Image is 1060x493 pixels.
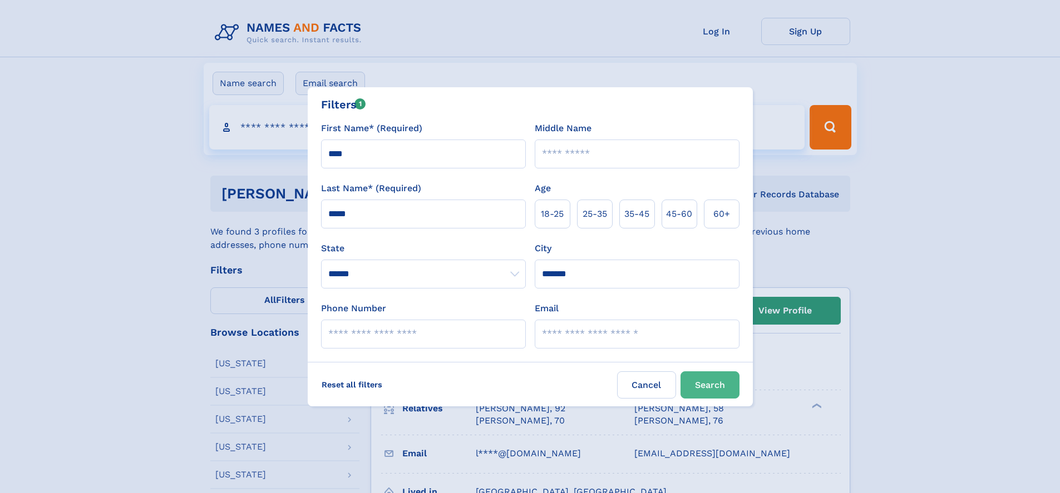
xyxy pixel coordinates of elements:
span: 60+ [713,207,730,221]
label: Middle Name [535,122,591,135]
button: Search [681,371,739,399]
label: Email [535,302,559,315]
div: Filters [321,96,366,113]
label: First Name* (Required) [321,122,422,135]
label: Age [535,182,551,195]
label: City [535,242,551,255]
label: Phone Number [321,302,386,315]
label: State [321,242,526,255]
span: 18‑25 [541,207,564,221]
label: Reset all filters [314,371,390,398]
span: 35‑45 [624,207,649,221]
label: Cancel [617,371,676,399]
span: 45‑60 [666,207,692,221]
span: 25‑35 [583,207,607,221]
label: Last Name* (Required) [321,182,421,195]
